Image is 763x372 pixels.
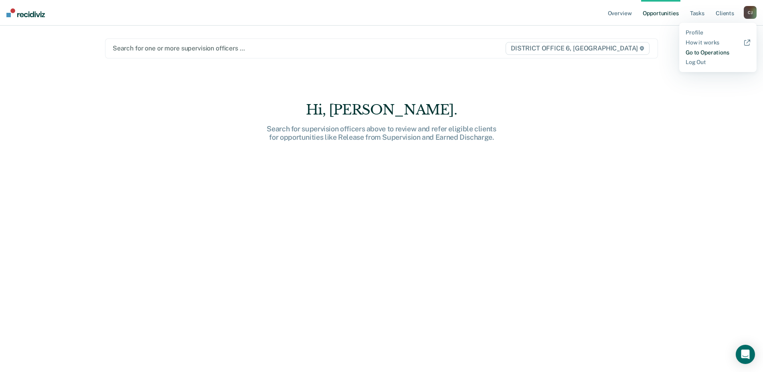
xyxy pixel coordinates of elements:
div: C J [744,6,757,19]
a: Profile [686,29,750,36]
a: Go to Operations [686,49,750,56]
img: Recidiviz [6,8,45,17]
a: How it works [686,39,750,46]
div: Search for supervision officers above to review and refer eligible clients for opportunities like... [253,125,510,142]
button: CJ [744,6,757,19]
span: DISTRICT OFFICE 6, [GEOGRAPHIC_DATA] [506,42,650,55]
a: Log Out [686,59,750,66]
div: Hi, [PERSON_NAME]. [253,102,510,118]
div: Open Intercom Messenger [736,345,755,364]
